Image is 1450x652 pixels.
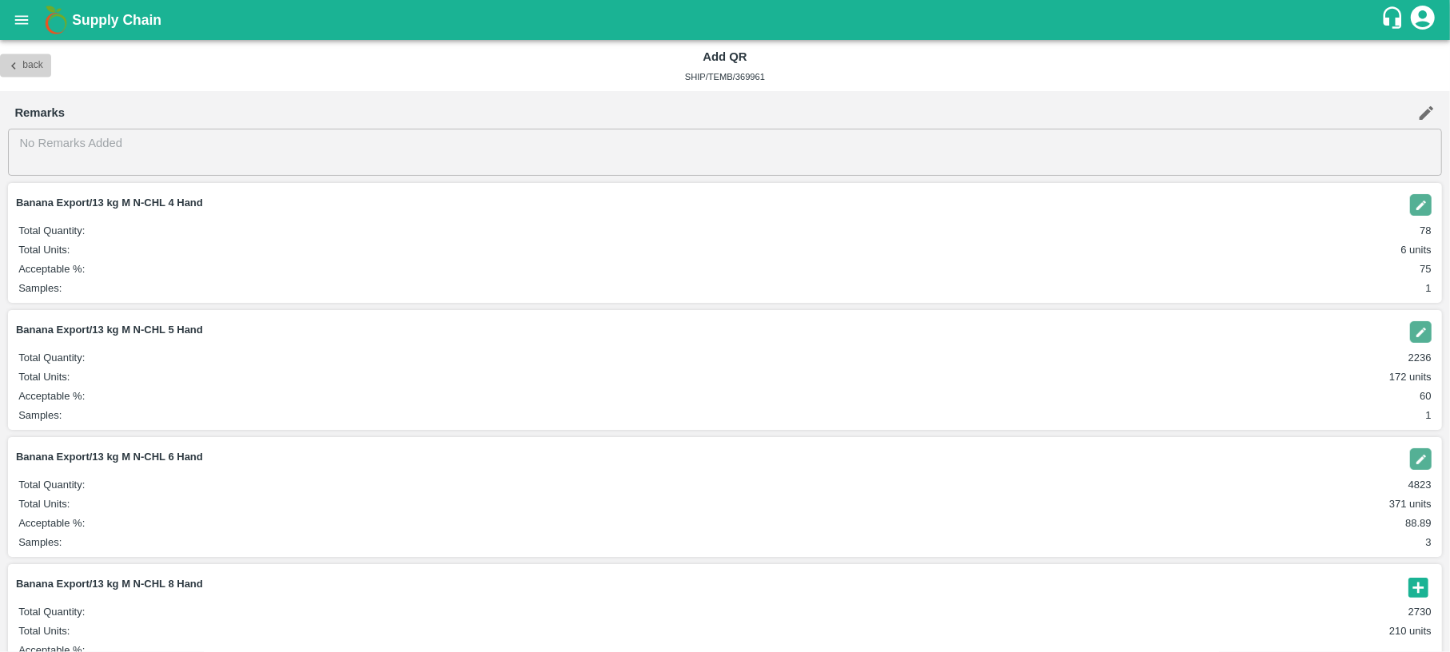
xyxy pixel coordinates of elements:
[18,262,85,277] span: Acceptable % :
[16,196,1407,211] span: Banana Export/13 kg M N-CHL 4 Hand
[1408,3,1437,37] div: account of current user
[1389,497,1432,512] span: 371 units
[294,46,1157,67] h6: Add QR
[18,243,70,258] span: Total Units :
[18,281,62,296] span: Samples :
[18,516,85,531] span: Acceptable % :
[18,389,85,404] span: Acceptable % :
[685,72,765,81] span: SHIP/TEMB/369961
[1405,516,1432,531] span: 88.89
[18,224,85,239] span: Total Quantity :
[18,624,70,639] span: Total Units :
[1380,6,1408,34] div: customer-support
[1401,243,1432,258] span: 6 units
[72,9,1380,31] a: Supply Chain
[16,577,1402,592] span: Banana Export/13 kg M N-CHL 8 Hand
[18,497,70,512] span: Total Units :
[18,370,70,385] span: Total Units :
[1420,389,1431,404] span: 60
[40,4,72,36] img: logo
[16,323,1407,338] span: Banana Export/13 kg M N-CHL 5 Hand
[1420,262,1431,277] span: 75
[1410,321,1432,343] img: editIcon
[1408,478,1432,493] span: 4823
[18,605,85,620] span: Total Quantity :
[18,351,85,366] span: Total Quantity :
[1410,194,1432,216] img: editIcon
[1389,624,1432,639] span: 210 units
[1389,370,1432,385] span: 172 units
[1408,605,1432,620] span: 2730
[18,478,85,493] span: Total Quantity :
[1426,408,1432,423] span: 1
[72,12,161,28] b: Supply Chain
[1408,351,1432,366] span: 2236
[18,535,62,551] span: Samples :
[16,450,1407,465] span: Banana Export/13 kg M N-CHL 6 Hand
[18,408,62,423] span: Samples :
[1410,448,1432,470] img: editIcon
[1420,224,1431,239] span: 78
[14,104,65,121] p: Remarks
[1426,535,1432,551] span: 3
[1426,281,1432,296] span: 1
[3,2,40,38] button: open drawer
